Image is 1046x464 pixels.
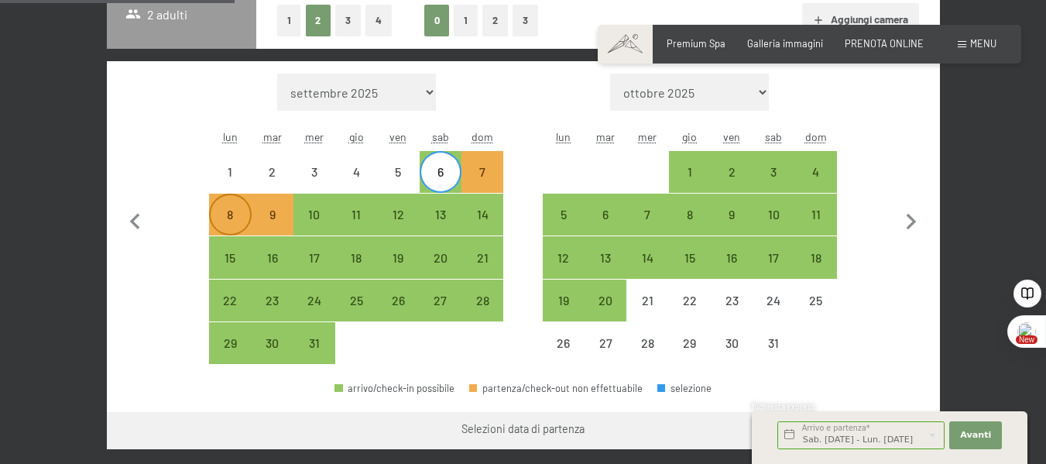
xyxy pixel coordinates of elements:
div: 1 [211,166,249,205]
abbr: domenica [472,130,493,143]
div: Mon Dec 22 2025 [209,280,251,321]
div: Mon Jan 26 2026 [543,322,585,364]
div: partenza/check-out possibile [585,236,626,278]
div: partenza/check-out possibile [794,194,836,235]
span: Premium Spa [667,37,725,50]
div: Selezioni data di partenza [461,421,585,437]
div: 4 [796,166,835,205]
div: Sun Jan 11 2026 [794,194,836,235]
div: 4 [337,166,376,205]
div: partenza/check-out non effettuabile [335,151,377,193]
div: 25 [337,294,376,333]
div: partenza/check-out possibile [461,280,503,321]
div: Wed Jan 28 2026 [626,322,668,364]
button: Avanti [949,421,1002,449]
div: Sun Dec 14 2025 [461,194,503,235]
div: Tue Jan 06 2026 [585,194,626,235]
div: partenza/check-out possibile [335,280,377,321]
div: partenza/check-out possibile [669,236,711,278]
div: Sat Dec 13 2025 [420,194,461,235]
div: 24 [754,294,793,333]
div: Mon Jan 19 2026 [543,280,585,321]
div: 10 [754,208,793,247]
div: partenza/check-out possibile [252,322,293,364]
div: Sat Jan 31 2026 [753,322,794,364]
div: partenza/check-out possibile [543,236,585,278]
div: Thu Dec 11 2025 [335,194,377,235]
abbr: lunedì [556,130,571,143]
div: 20 [421,252,460,290]
div: 8 [670,208,709,247]
div: Sat Jan 24 2026 [753,280,794,321]
div: partenza/check-out possibile [753,151,794,193]
div: 24 [295,294,334,333]
abbr: mercoledì [305,130,324,143]
div: Sun Dec 28 2025 [461,280,503,321]
div: 29 [670,337,709,376]
div: partenza/check-out possibile [252,236,293,278]
div: 6 [586,208,625,247]
button: Mese precedente [119,74,152,365]
div: partenza/check-out non è effettuabile, poiché non è stato raggiunto il soggiorno minimo richiesto [209,194,251,235]
a: PRENOTA ONLINE [845,37,924,50]
div: 23 [712,294,751,333]
div: Fri Dec 26 2025 [377,280,419,321]
div: Sat Jan 03 2026 [753,151,794,193]
div: partenza/check-out non effettuabile [711,280,753,321]
div: 18 [337,252,376,290]
div: Sun Dec 21 2025 [461,236,503,278]
span: 2 adulti [125,6,188,23]
div: 22 [670,294,709,333]
div: partenza/check-out non effettuabile [669,322,711,364]
div: partenza/check-out non effettuabile [669,280,711,321]
div: partenza/check-out possibile [753,194,794,235]
span: Menu [970,37,996,50]
div: 27 [421,294,460,333]
div: partenza/check-out non effettuabile [252,151,293,193]
button: 0 [424,5,450,36]
div: Fri Jan 16 2026 [711,236,753,278]
div: 15 [211,252,249,290]
div: Sat Dec 06 2025 [420,151,461,193]
div: 22 [211,294,249,333]
div: Thu Jan 29 2026 [669,322,711,364]
div: Thu Jan 08 2026 [669,194,711,235]
a: Galleria immagini [747,37,823,50]
button: 3 [335,5,361,36]
div: Wed Dec 24 2025 [293,280,335,321]
div: partenza/check-out possibile [461,236,503,278]
div: 19 [544,294,583,333]
div: 7 [628,208,667,247]
div: 14 [628,252,667,290]
div: 15 [670,252,709,290]
div: partenza/check-out non effettuabile [753,322,794,364]
div: Sun Jan 25 2026 [794,280,836,321]
div: Wed Jan 21 2026 [626,280,668,321]
abbr: mercoledì [638,130,657,143]
div: partenza/check-out possibile [669,151,711,193]
div: 26 [379,294,417,333]
div: 2 [253,166,292,205]
button: 3 [513,5,538,36]
div: partenza/check-out non effettuabile [794,280,836,321]
button: Mese successivo [895,74,928,365]
div: Sat Dec 20 2025 [420,236,461,278]
div: 2 [712,166,751,205]
div: Sat Dec 27 2025 [420,280,461,321]
button: 1 [277,5,301,36]
div: Tue Dec 02 2025 [252,151,293,193]
span: Avanti [960,429,991,442]
div: Sun Dec 07 2025 [461,151,503,193]
div: Thu Jan 22 2026 [669,280,711,321]
div: partenza/check-out possibile [293,322,335,364]
div: Thu Jan 15 2026 [669,236,711,278]
div: 9 [712,208,751,247]
div: Sun Jan 04 2026 [794,151,836,193]
div: 14 [463,208,502,247]
button: 4 [365,5,392,36]
div: 30 [712,337,751,376]
div: selezione [657,383,712,394]
div: partenza/check-out possibile [753,236,794,278]
div: partenza/check-out possibile [794,236,836,278]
